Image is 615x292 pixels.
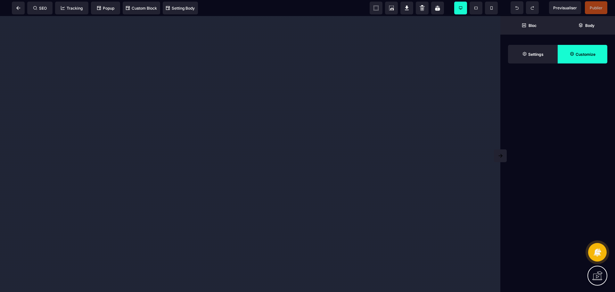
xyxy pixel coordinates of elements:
[590,5,603,10] span: Publier
[585,23,594,28] strong: Body
[385,2,398,14] span: Screenshot
[576,52,595,57] strong: Customize
[558,45,607,63] span: Open Style Manager
[508,45,558,63] span: Settings
[370,2,382,14] span: View components
[97,6,114,11] span: Popup
[528,52,544,57] strong: Settings
[33,6,47,11] span: SEO
[529,23,537,28] strong: Bloc
[500,16,558,35] span: Open Blocks
[166,6,195,11] span: Setting Body
[126,6,157,11] span: Custom Block
[553,5,577,10] span: Previsualiser
[61,6,83,11] span: Tracking
[558,16,615,35] span: Open Layer Manager
[549,1,581,14] span: Preview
